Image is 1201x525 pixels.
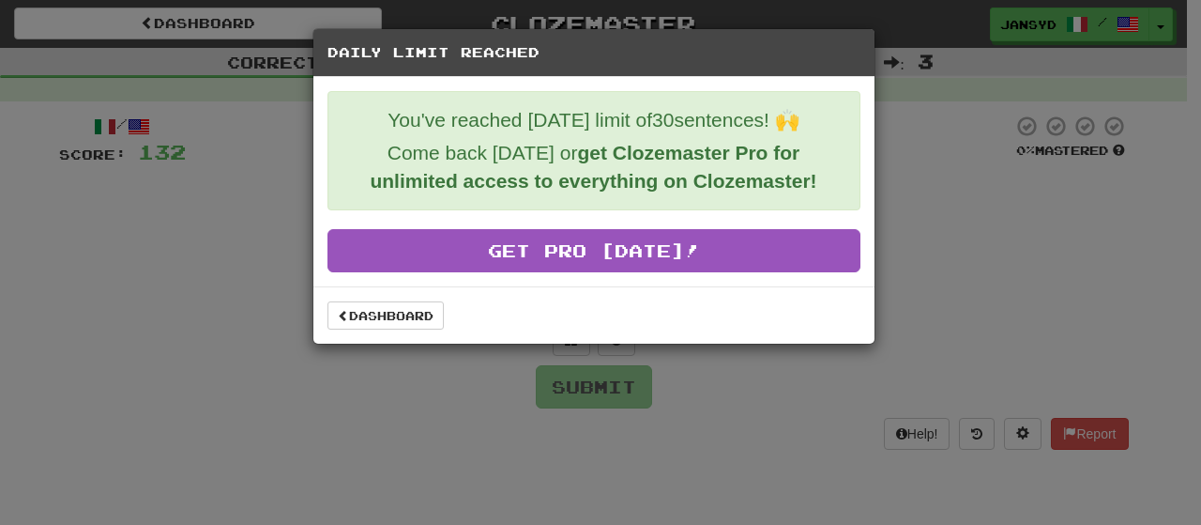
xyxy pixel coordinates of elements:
[327,229,860,272] a: Get Pro [DATE]!
[370,142,816,192] strong: get Clozemaster Pro for unlimited access to everything on Clozemaster!
[327,43,860,62] h5: Daily Limit Reached
[327,301,444,330] a: Dashboard
[342,106,845,134] p: You've reached [DATE] limit of 30 sentences! 🙌
[342,139,845,195] p: Come back [DATE] or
